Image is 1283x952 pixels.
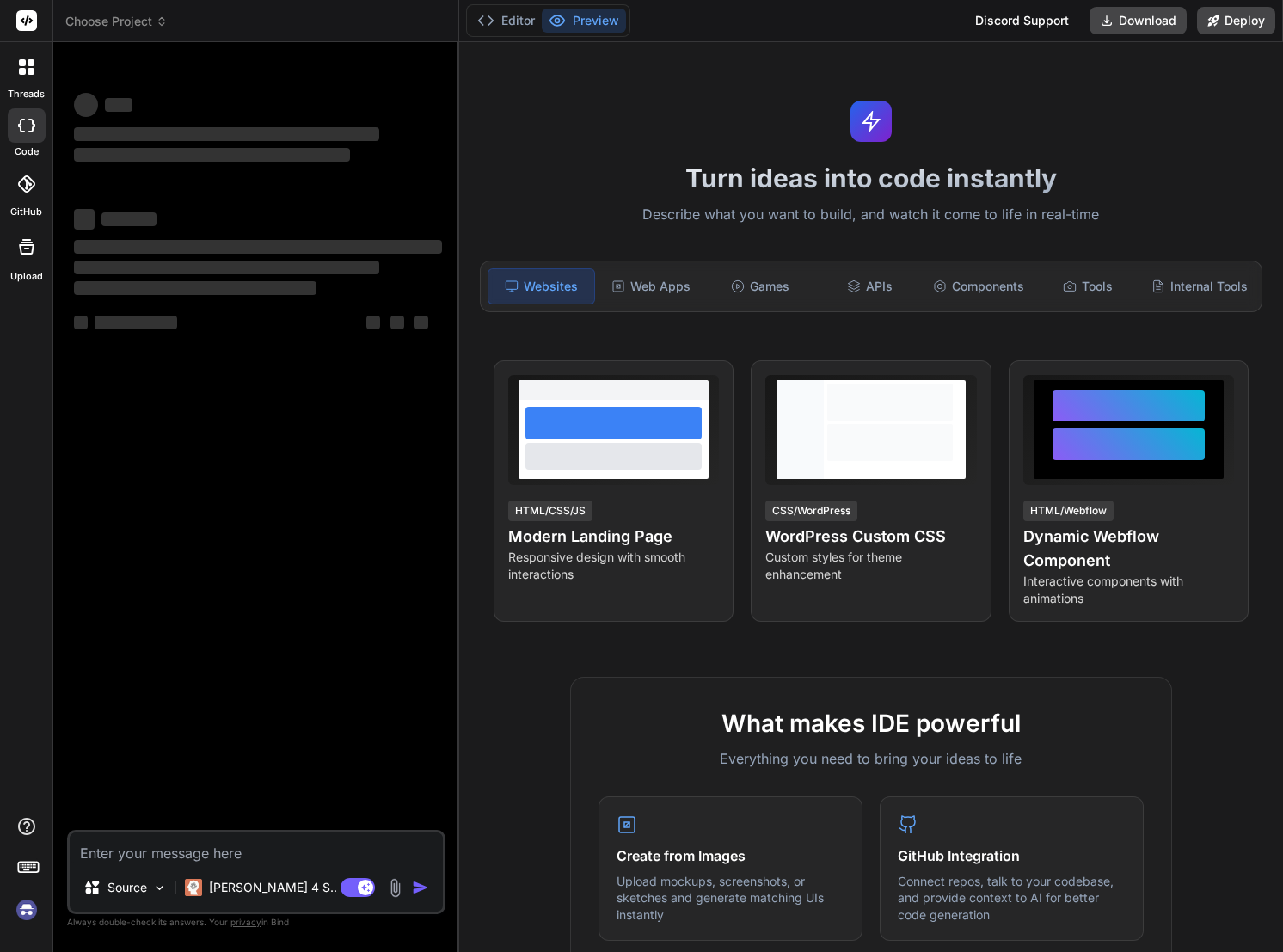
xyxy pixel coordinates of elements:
p: Upload mockups, screenshots, or sketches and generate matching UIs instantly [617,873,844,924]
label: code [15,144,39,159]
button: Deploy [1197,7,1275,34]
span: ‌ [105,98,132,112]
div: HTML/Webflow [1023,501,1114,521]
p: Responsive design with smooth interactions [508,549,719,583]
p: Describe what you want to build, and watch it come to life in real-time [470,204,1273,226]
span: ‌ [390,316,404,329]
div: Web Apps [599,268,704,304]
span: ‌ [74,127,379,141]
label: Upload [10,269,43,284]
img: Pick Models [152,881,167,895]
p: Connect repos, talk to your codebase, and provide context to AI for better code generation [898,873,1126,924]
span: ‌ [74,209,95,230]
span: ‌ [95,316,177,329]
div: Tools [1035,268,1141,304]
p: Interactive components with animations [1023,573,1234,607]
p: Custom styles for theme enhancement [765,549,976,583]
h4: Dynamic Webflow Component [1023,525,1234,573]
label: threads [8,87,45,101]
p: Everything you need to bring your ideas to life [599,748,1144,769]
div: Components [926,268,1032,304]
p: Always double-check its answers. Your in Bind [67,914,445,931]
h4: Create from Images [617,845,844,866]
span: ‌ [74,261,379,274]
div: Games [708,268,813,304]
div: APIs [817,268,923,304]
img: signin [12,895,41,924]
span: privacy [230,917,261,927]
span: ‌ [414,316,428,329]
h2: What makes IDE powerful [599,705,1144,741]
label: GitHub [10,205,42,219]
button: Download [1090,7,1187,34]
div: Websites [488,268,595,304]
span: ‌ [101,212,157,226]
div: Discord Support [965,7,1079,34]
span: ‌ [74,148,350,162]
div: Internal Tools [1145,268,1255,304]
div: HTML/CSS/JS [508,501,592,521]
span: ‌ [366,316,380,329]
img: attachment [385,878,405,898]
span: ‌ [74,93,98,117]
span: ‌ [74,316,88,329]
h4: Modern Landing Page [508,525,719,549]
div: CSS/WordPress [765,501,857,521]
img: icon [412,879,429,896]
span: ‌ [74,281,316,295]
button: Editor [470,9,542,33]
p: [PERSON_NAME] 4 S.. [209,879,337,896]
span: ‌ [74,240,442,254]
span: Choose Project [65,13,168,30]
h1: Turn ideas into code instantly [470,163,1273,193]
h4: WordPress Custom CSS [765,525,976,549]
p: Source [107,879,147,896]
img: Claude 4 Sonnet [185,879,202,896]
h4: GitHub Integration [898,845,1126,866]
button: Preview [542,9,626,33]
